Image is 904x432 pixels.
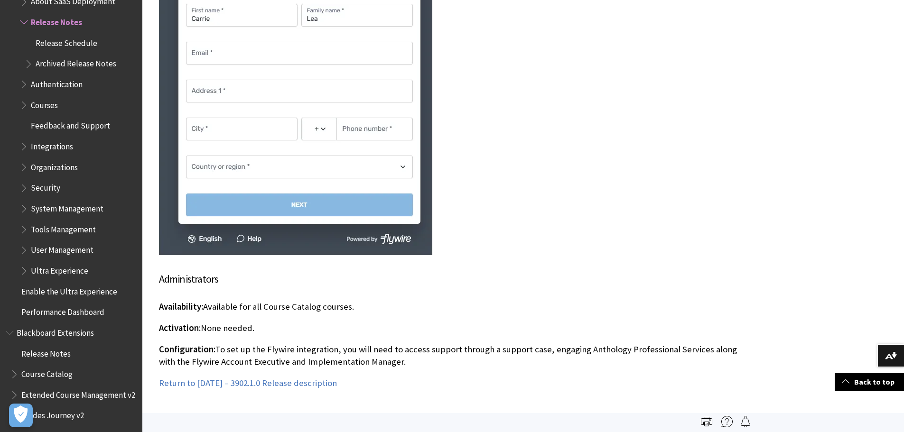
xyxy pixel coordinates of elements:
[21,408,84,421] span: Grades Journey v2
[159,322,201,333] span: Activation:
[31,118,110,131] span: Feedback and Support
[21,284,117,296] span: Enable the Ultra Experience
[159,344,215,355] span: Configuration:
[36,35,97,48] span: Release Schedule
[159,301,747,313] p: Available for all Course Catalog courses.
[21,346,71,358] span: Release Notes
[159,343,747,368] p: To set up the Flywire integration, you will need to access support through a support case, engagi...
[159,301,203,312] span: Availability:
[31,242,93,255] span: User Management
[31,76,83,89] span: Authentication
[31,263,88,276] span: Ultra Experience
[740,416,751,427] img: Follow this page
[21,387,135,400] span: Extended Course Management v2
[159,377,337,389] a: Return to [DATE] – 3902.1.0 Release description
[9,404,33,427] button: Open Preferences
[31,159,78,172] span: Organizations
[31,138,73,151] span: Integrations
[31,201,103,213] span: System Management
[721,416,733,427] img: More help
[835,373,904,391] a: Back to top
[701,416,712,427] img: Print
[31,97,58,110] span: Courses
[21,366,73,379] span: Course Catalog
[159,271,747,287] h4: Administrators
[31,180,60,193] span: Security
[31,221,96,234] span: Tools Management
[21,304,104,317] span: Performance Dashboard
[159,322,747,334] p: None needed.
[17,325,94,338] span: Blackboard Extensions
[36,56,116,69] span: Archived Release Notes
[31,14,82,27] span: Release Notes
